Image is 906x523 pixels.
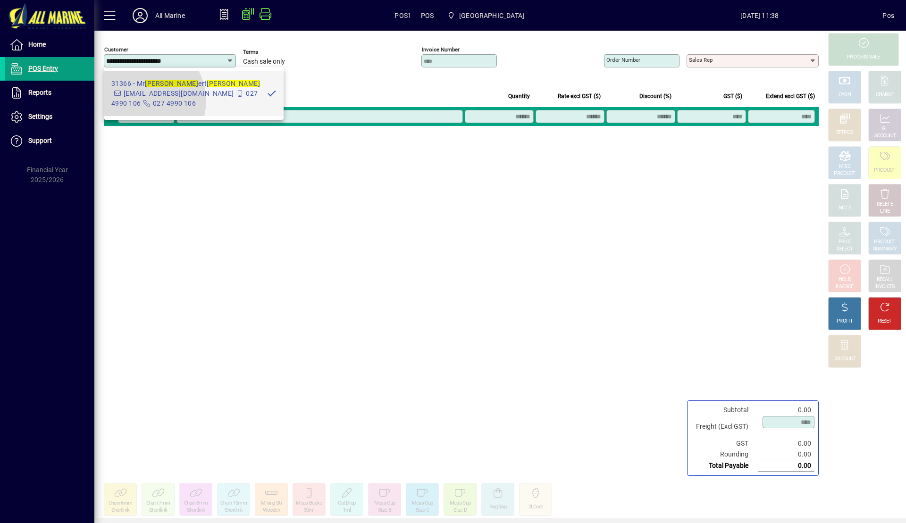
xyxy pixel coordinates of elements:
div: PRODUCT [834,170,855,177]
div: CASH [839,91,851,99]
span: POS [421,8,434,23]
div: ACCOUNT [874,133,896,140]
button: Profile [125,7,155,24]
span: POS1 [394,8,411,23]
div: Rag Bag [489,504,506,511]
td: Subtotal [691,405,758,415]
div: MISC [839,163,850,170]
td: 0.00 [758,449,814,460]
div: GL [882,125,888,133]
span: Quantity [508,91,530,101]
span: 6 unposted invoices [108,72,166,82]
td: GST [691,438,758,449]
div: EFTPOS [836,129,854,136]
span: Item [118,91,129,101]
span: Support [28,137,52,144]
span: Description [176,91,205,101]
div: PRICE [839,239,851,246]
div: Shortlink [149,507,168,514]
div: Shortlink [187,507,205,514]
div: PRODUCT [874,239,895,246]
a: Settings [5,105,94,129]
span: Settings [28,113,52,120]
div: DISCOUNT [833,356,856,363]
div: Meas Cup [450,500,470,507]
td: 0.00 [758,405,814,415]
div: LINE [880,208,889,215]
span: Home [28,41,46,48]
div: PROFIT [837,318,853,325]
div: Size D [453,507,467,514]
div: 2LCont [528,504,543,511]
div: SELECT [837,246,853,253]
mat-label: Invoice number [422,46,460,53]
td: Freight (Excl GST) [691,415,758,438]
div: Size B [378,507,391,514]
span: Rate excl GST ($) [558,91,601,101]
div: Shortlink [111,507,130,514]
span: Extend excl GST ($) [766,91,815,101]
div: SUMMARY [873,246,897,253]
div: Mixing Sti [261,500,282,507]
td: Rounding [691,449,758,460]
span: POS Entry [28,65,58,72]
div: Chain 8mm [184,500,208,507]
div: RESET [878,318,892,325]
td: 0.00 [758,438,814,449]
div: INVOICES [874,283,895,291]
div: All Marine [155,8,185,23]
a: Reports [5,81,94,105]
div: Meas Beake [296,500,322,507]
mat-label: Order number [606,57,640,63]
span: Cash sale only [243,58,285,66]
span: Port Road [444,7,528,24]
div: Cat Drop [338,500,355,507]
div: Chain 10mm [220,500,247,507]
span: [GEOGRAPHIC_DATA] [459,8,524,23]
span: Discount (%) [639,91,671,101]
div: 1ml [343,507,351,514]
div: Size C [416,507,429,514]
div: Chain 6mm [109,500,133,507]
div: Chain 7mm [146,500,170,507]
a: Home [5,33,94,57]
div: CHARGE [876,91,894,99]
div: NOTE [839,205,851,212]
span: [DATE] 11:38 [637,8,882,23]
div: PROCESS SALE [847,54,880,61]
div: DELETE [877,201,893,208]
div: Meas Cup [412,500,433,507]
div: HOLD [839,276,851,283]
button: 6 unposted invoices [104,69,169,86]
div: Meas Cup [374,500,395,507]
div: Wooden [263,507,280,514]
div: 30ml [304,507,314,514]
span: Terms [243,49,300,55]
div: INVOICE [836,283,853,291]
span: Reports [28,89,51,96]
mat-label: Sales rep [689,57,713,63]
div: PRODUCT [874,167,895,174]
td: Total Payable [691,460,758,472]
span: GST ($) [723,91,742,101]
td: 0.00 [758,460,814,472]
a: Support [5,129,94,153]
div: Pos [882,8,894,23]
mat-label: Customer [104,46,128,53]
div: RECALL [877,276,893,283]
div: Shortlink [225,507,243,514]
